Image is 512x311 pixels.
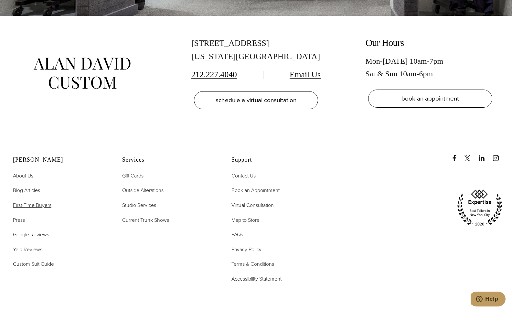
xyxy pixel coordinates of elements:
[231,172,256,179] span: Contact Us
[368,90,492,108] a: book an appointment
[122,216,169,224] a: Current Trunk Shows
[13,231,49,238] span: Google Reviews
[13,201,51,209] a: First-Time Buyers
[13,246,42,253] span: Yelp Reviews
[231,156,325,164] h2: Support
[478,148,491,161] a: linkedin
[194,91,318,109] a: schedule a virtual consultation
[231,231,243,239] a: FAQs
[13,186,40,195] a: Blog Articles
[122,186,164,195] a: Outside Alterations
[401,94,459,103] span: book an appointment
[366,37,495,48] h2: Our Hours
[122,172,215,224] nav: Services Footer Nav
[464,148,477,161] a: x/twitter
[231,260,274,268] a: Terms & Conditions
[231,201,274,209] a: Virtual Consultation
[191,70,237,79] a: 212.227.4040
[13,187,40,194] span: Blog Articles
[231,246,261,253] span: Privacy Policy
[231,216,260,224] a: Map to Store
[122,201,156,209] span: Studio Services
[13,172,33,180] a: About Us
[13,245,42,254] a: Yelp Reviews
[13,172,33,179] span: About Us
[13,231,49,239] a: Google Reviews
[366,55,495,80] div: Mon-[DATE] 10am-7pm Sat & Sun 10am-6pm
[231,187,280,194] span: Book an Appointment
[231,172,325,283] nav: Support Footer Nav
[34,58,131,89] img: alan david custom
[122,156,215,164] h2: Services
[454,187,506,229] img: expertise, best tailors in new york city 2020
[13,201,51,209] span: First-Time Buyers
[13,260,54,268] a: Custom Suit Guide
[216,95,296,105] span: schedule a virtual consultation
[122,172,144,179] span: Gift Cards
[231,245,261,254] a: Privacy Policy
[122,172,144,180] a: Gift Cards
[191,37,321,63] div: [STREET_ADDRESS] [US_STATE][GEOGRAPHIC_DATA]
[290,70,321,79] a: Email Us
[231,186,280,195] a: Book an Appointment
[122,187,164,194] span: Outside Alterations
[231,201,274,209] span: Virtual Consultation
[231,172,256,180] a: Contact Us
[231,231,243,238] span: FAQs
[471,292,506,308] iframe: Opens a widget where you can chat to one of our agents
[451,148,463,161] a: Facebook
[13,156,106,164] h2: [PERSON_NAME]
[493,148,506,161] a: instagram
[13,216,25,224] a: Press
[231,275,282,283] a: Accessibility Statement
[122,201,156,209] a: Studio Services
[13,172,106,268] nav: Alan David Footer Nav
